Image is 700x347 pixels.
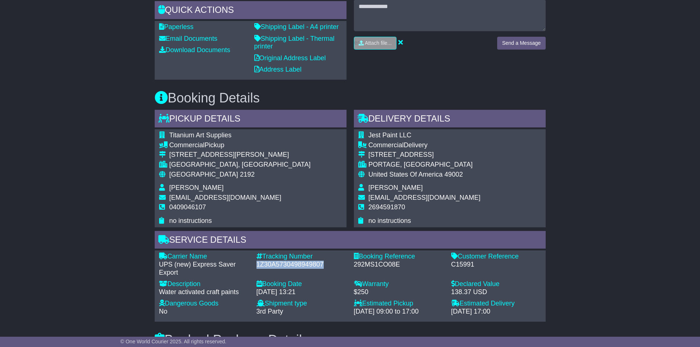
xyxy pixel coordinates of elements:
span: 2192 [240,171,255,178]
div: Delivery Details [354,110,546,130]
a: Original Address Label [254,54,326,62]
span: 49002 [445,171,463,178]
span: [GEOGRAPHIC_DATA] [169,171,238,178]
div: UPS (new) Express Saver Export [159,261,249,276]
div: Service Details [155,231,546,251]
div: Booking Date [256,280,347,288]
div: [DATE] 17:00 [451,308,541,316]
div: Customer Reference [451,253,541,261]
span: Commercial [169,141,205,149]
span: no instructions [369,217,411,224]
h3: Booking Details [155,91,546,105]
div: [STREET_ADDRESS] [369,151,481,159]
span: [PERSON_NAME] [169,184,224,191]
span: Jest Paint LLC [369,131,412,139]
span: No [159,308,168,315]
div: Water activated craft paints [159,288,249,296]
div: Delivery [369,141,481,149]
span: United States Of America [369,171,443,178]
div: 1Z30A5730498949807 [256,261,347,269]
span: [PERSON_NAME] [369,184,423,191]
span: [EMAIL_ADDRESS][DOMAIN_NAME] [169,194,281,201]
a: Paperless [159,23,194,30]
div: Declared Value [451,280,541,288]
a: Shipping Label - Thermal printer [254,35,335,50]
div: [GEOGRAPHIC_DATA], [GEOGRAPHIC_DATA] [169,161,311,169]
div: Warranty [354,280,444,288]
div: [DATE] 13:21 [256,288,347,296]
a: Download Documents [159,46,230,54]
a: Address Label [254,66,302,73]
span: 0409046107 [169,203,206,211]
span: © One World Courier 2025. All rights reserved. [121,339,227,344]
div: PORTAGE, [GEOGRAPHIC_DATA] [369,161,481,169]
div: Carrier Name [159,253,249,261]
div: [STREET_ADDRESS][PERSON_NAME] [169,151,311,159]
div: [DATE] 09:00 to 17:00 [354,308,444,316]
div: Dangerous Goods [159,300,249,308]
a: Email Documents [159,35,218,42]
a: Shipping Label - A4 printer [254,23,339,30]
span: [EMAIL_ADDRESS][DOMAIN_NAME] [369,194,481,201]
div: 138.37 USD [451,288,541,296]
div: $250 [354,288,444,296]
span: no instructions [169,217,212,224]
div: Estimated Delivery [451,300,541,308]
div: Estimated Pickup [354,300,444,308]
div: Pickup [169,141,311,149]
button: Send a Message [497,37,545,50]
span: 2694591870 [369,203,405,211]
span: Titanium Art Supplies [169,131,231,139]
div: 292MS1CO08E [354,261,444,269]
div: Shipment type [256,300,347,308]
div: Pickup Details [155,110,347,130]
div: Booking Reference [354,253,444,261]
div: Description [159,280,249,288]
span: 3rd Party [256,308,283,315]
div: C15991 [451,261,541,269]
span: Commercial [369,141,404,149]
div: Quick Actions [155,1,347,21]
div: Tracking Number [256,253,347,261]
